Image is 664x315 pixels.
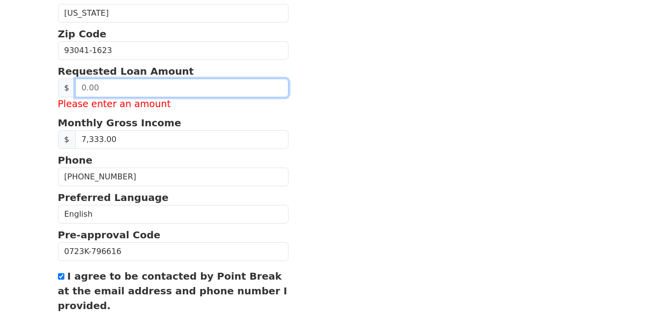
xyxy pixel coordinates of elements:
[58,79,76,97] span: $
[58,154,92,166] strong: Phone
[58,115,289,130] p: Monthly Gross Income
[58,229,161,241] strong: Pre-approval Code
[58,192,169,203] strong: Preferred Language
[58,97,289,112] label: Please enter an amount
[58,65,194,77] strong: Requested Loan Amount
[58,28,107,40] strong: Zip Code
[58,130,76,149] span: $
[75,130,289,149] input: Monthly Gross Income
[58,41,289,60] input: Zip Code
[58,242,289,261] input: Pre-approval Code
[58,270,288,312] label: I agree to be contacted by Point Break at the email address and phone number I provided.
[58,168,289,186] input: Phone
[75,79,289,97] input: 0.00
